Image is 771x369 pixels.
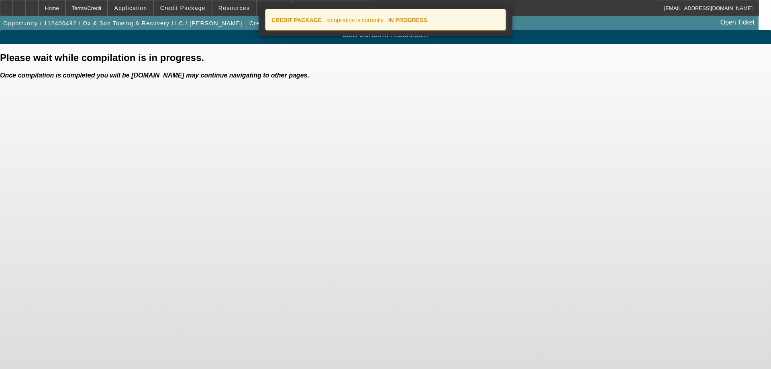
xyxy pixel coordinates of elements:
a: Open Ticket [717,16,758,29]
button: Credit Package [247,16,297,31]
button: Application [108,0,153,16]
span: Application [114,5,147,11]
span: Opportunity / 112400492 / Ox & Son Towing & Recovery LLC / [PERSON_NAME] [3,20,243,27]
span: Credit Package [249,20,295,27]
strong: IN PROGRESS [388,17,427,23]
button: Credit Package [154,0,212,16]
span: Credit Package [160,5,206,11]
button: Resources [212,0,256,16]
strong: CREDIT PACKAGE [271,17,322,23]
span: Resources [218,5,250,11]
span: compilation is currently [326,17,383,23]
span: Compilation in progress.... [6,32,765,39]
